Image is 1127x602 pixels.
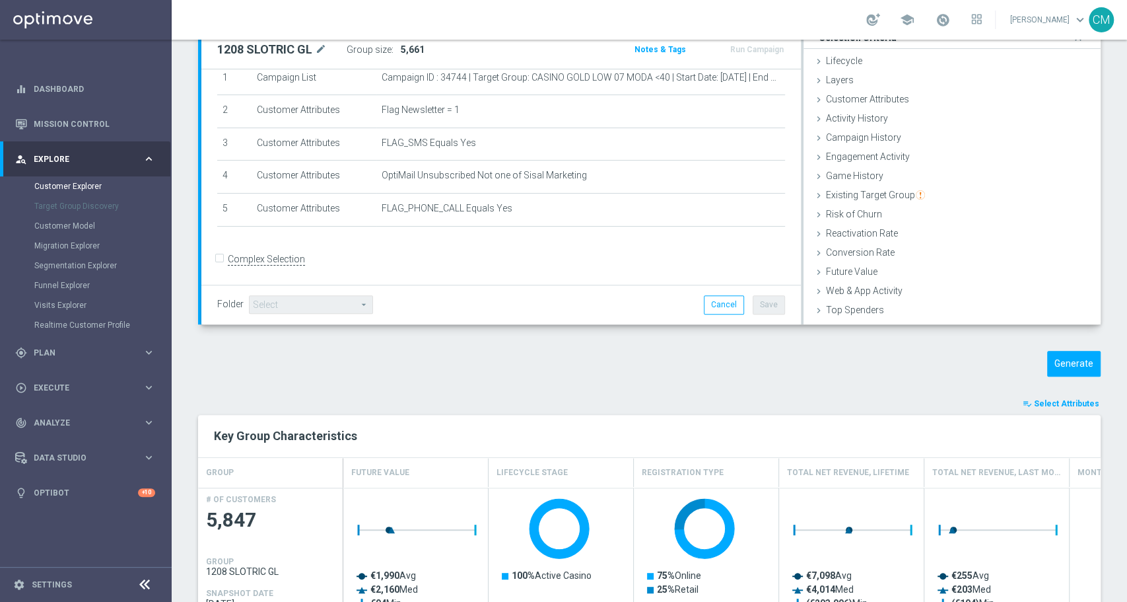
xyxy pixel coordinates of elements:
div: Analyze [15,417,143,429]
span: Execute [34,384,143,392]
div: CM [1089,7,1114,32]
span: Value Segments [826,324,893,334]
td: 4 [217,161,252,194]
button: playlist_add_check Select Attributes [1021,396,1101,411]
text: Med [806,584,854,595]
div: Optibot [15,475,155,510]
div: equalizer Dashboard [15,84,156,94]
div: Data Studio [15,452,143,464]
a: Customer Model [34,221,137,231]
tspan: €7,098 [806,570,835,581]
span: Game History [826,170,883,181]
tspan: €1,990 [370,570,399,581]
span: 1208 SLOTRIC GL [206,566,335,577]
h4: Total Net Revenue, Last Month [932,461,1061,484]
span: Customer Attributes [826,94,909,104]
td: 5 [217,193,252,226]
i: lightbulb [15,487,27,499]
h4: GROUP [206,557,234,566]
tspan: €4,014 [806,584,836,595]
button: lightbulb Optibot +10 [15,488,156,498]
span: school [900,13,914,27]
label: Group size [347,44,392,56]
span: OptiMail Unsubscribed Not one of Sisal Marketing [382,170,587,181]
h2: 1208 SLOTRIC GL [217,42,312,57]
div: Explore [15,153,143,165]
i: gps_fixed [15,347,27,359]
span: 5,847 [206,508,335,533]
span: Analyze [34,419,143,427]
div: Mission Control [15,106,155,141]
td: 2 [217,95,252,128]
i: keyboard_arrow_right [143,381,155,394]
button: Notes & Tags [633,42,687,57]
tspan: 25% [657,584,675,595]
span: Campaign ID : 34744 | Target Group: CASINO GOLD LOW 07 MODA <40 | Start Date: [DATE] | End Date: ... [382,72,780,83]
a: Optibot [34,475,138,510]
span: FLAG_PHONE_CALL Equals Yes [382,203,512,214]
text: Avg [951,570,989,581]
div: Execute [15,382,143,394]
div: +10 [138,488,155,497]
button: play_circle_outline Execute keyboard_arrow_right [15,383,156,393]
span: Activity History [826,113,888,124]
h2: Key Group Characteristics [214,428,1085,444]
div: Customer Model [34,216,170,236]
i: track_changes [15,417,27,429]
label: : [392,44,393,56]
i: keyboard_arrow_right [143,416,155,429]
i: keyboard_arrow_right [143,153,155,165]
td: 1 [217,62,252,95]
div: gps_fixed Plan keyboard_arrow_right [15,348,156,358]
a: Mission Control [34,106,155,141]
span: Web & App Activity [826,285,903,296]
a: [PERSON_NAME]keyboard_arrow_down [1009,10,1089,30]
i: play_circle_outline [15,382,27,394]
a: Customer Explorer [34,181,137,192]
tspan: 75% [657,570,675,581]
span: Flag Newsletter = 1 [382,104,460,116]
a: Funnel Explorer [34,280,137,291]
span: keyboard_arrow_down [1073,13,1087,27]
div: Migration Explorer [34,236,170,256]
span: Lifecycle [826,56,862,66]
td: Customer Attributes [252,161,376,194]
button: Cancel [704,295,744,314]
span: Top Spenders [826,305,884,315]
a: Settings [32,581,72,589]
text: Med [951,584,991,595]
i: playlist_add_check [1023,399,1032,408]
h4: # OF CUSTOMERS [206,495,276,504]
text: Online [657,570,701,581]
i: equalizer [15,83,27,95]
text: Avg [806,570,852,581]
span: Layers [826,75,854,85]
h4: SNAPSHOT DATE [206,589,273,598]
a: Realtime Customer Profile [34,320,137,330]
button: track_changes Analyze keyboard_arrow_right [15,418,156,428]
button: Mission Control [15,119,156,130]
div: Customer Explorer [34,176,170,196]
div: Dashboard [15,71,155,106]
i: person_search [15,153,27,165]
tspan: 100% [512,570,535,581]
tspan: €203 [951,584,973,595]
span: Existing Target Group [826,190,925,200]
span: Campaign History [826,132,901,143]
h4: Registration Type [642,461,724,484]
text: Retail [657,584,699,595]
span: Explore [34,155,143,163]
div: Segmentation Explorer [34,256,170,276]
button: person_search Explore keyboard_arrow_right [15,154,156,165]
a: Segmentation Explorer [34,260,137,271]
a: Visits Explorer [34,300,137,311]
label: Folder [217,299,244,310]
button: Generate [1047,351,1101,377]
span: Engagement Activity [826,151,910,162]
h4: Future Value [351,461,409,484]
